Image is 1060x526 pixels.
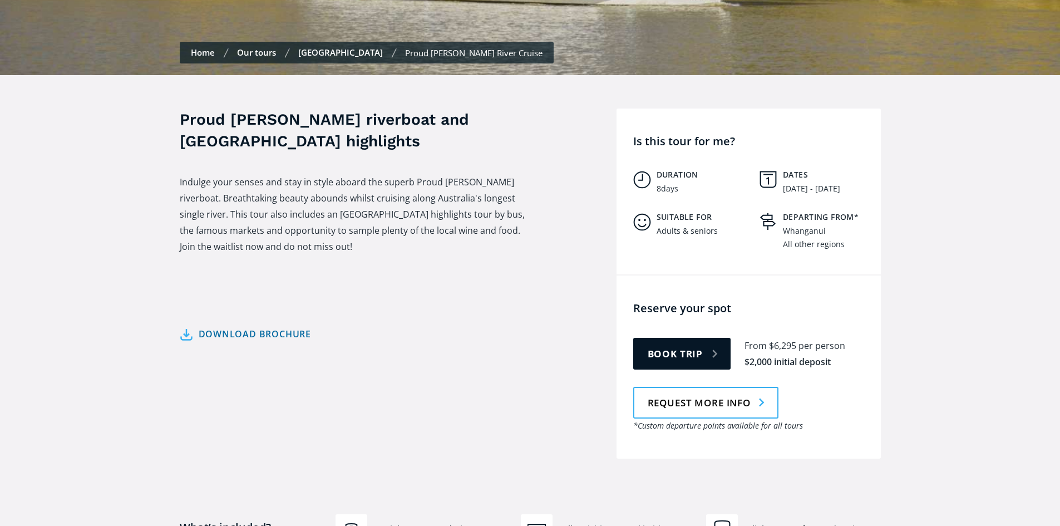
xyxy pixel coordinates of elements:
a: Home [191,47,215,58]
nav: Breadcrumbs [180,42,554,63]
h5: Departing from* [783,212,875,222]
div: Adults & seniors [657,227,718,236]
div: $6,295 [769,340,796,352]
p: ‍ [180,266,525,282]
div: $2,000 [745,356,772,368]
div: Proud [PERSON_NAME] River Cruise [405,47,543,58]
a: Our tours [237,47,276,58]
a: Book trip [633,338,731,370]
a: Request more info [633,387,778,419]
em: *Custom departure points available for all tours [633,420,803,431]
p: Indulge your senses and stay in style aboard the superb Proud [PERSON_NAME] riverboat. Breathtaki... [180,174,525,255]
div: [DATE] - [DATE] [783,184,840,194]
div: Whanganui [783,227,826,236]
div: 8 [657,184,661,194]
h5: Duration [657,170,749,180]
p: ‍ [180,293,525,309]
h4: Reserve your spot [633,301,875,316]
h4: Is this tour for me? [633,134,875,149]
div: All other regions [783,240,845,249]
div: per person [798,340,845,352]
a: Download brochure [180,326,312,342]
h3: Proud [PERSON_NAME] riverboat and [GEOGRAPHIC_DATA] highlights [180,109,525,152]
a: [GEOGRAPHIC_DATA] [298,47,383,58]
div: From [745,340,767,352]
div: initial deposit [774,356,831,368]
h5: Suitable for [657,212,749,222]
h5: Dates [783,170,875,180]
div: days [661,184,678,194]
